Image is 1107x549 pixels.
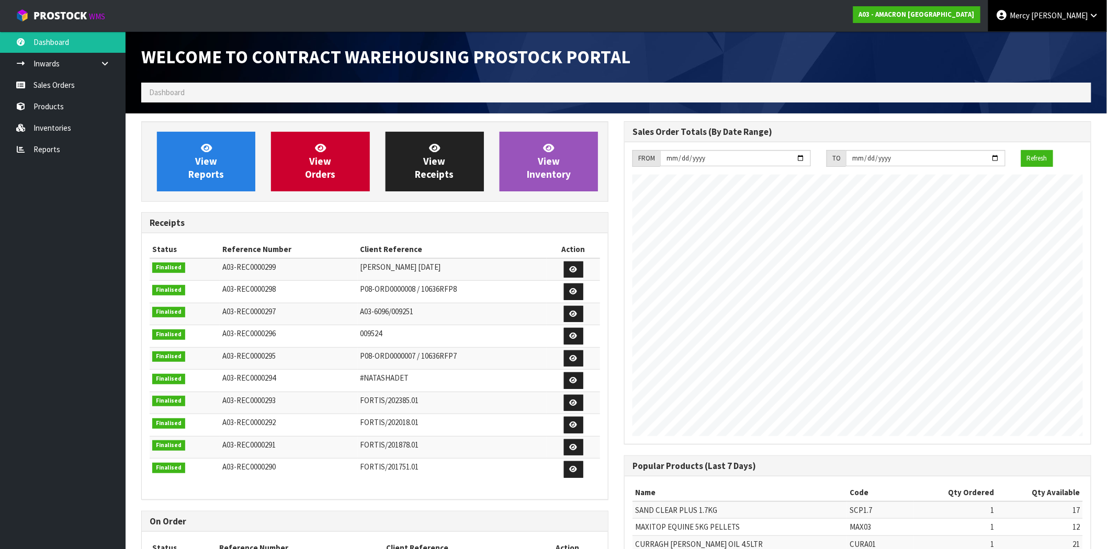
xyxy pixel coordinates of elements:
[360,440,419,450] span: FORTIS/201878.01
[360,351,457,361] span: P08-ORD0000007 / 10636RFP7
[547,241,600,258] th: Action
[632,501,847,519] td: SAND CLEAR PLUS 1.7KG
[150,218,600,228] h3: Receipts
[360,284,457,294] span: P08-ORD0000008 / 10636RFP8
[188,142,224,181] span: View Reports
[152,374,185,384] span: Finalised
[152,285,185,295] span: Finalised
[152,329,185,340] span: Finalised
[847,519,914,535] td: MAX03
[1031,10,1088,20] span: [PERSON_NAME]
[152,351,185,362] span: Finalised
[527,142,571,181] span: View Inventory
[632,150,660,167] div: FROM
[360,395,419,405] span: FORTIS/202385.01
[415,142,454,181] span: View Receipts
[222,462,276,472] span: A03-REC0000290
[1021,150,1053,167] button: Refresh
[360,328,382,338] span: 009524
[152,262,185,273] span: Finalised
[16,9,29,22] img: cube-alt.png
[386,132,484,191] a: ViewReceipts
[360,306,414,316] span: A03-6096/009251
[358,241,547,258] th: Client Reference
[914,501,997,519] td: 1
[360,373,409,383] span: #NATASHADET
[149,87,185,97] span: Dashboard
[632,127,1083,137] h3: Sales Order Totals (By Date Range)
[152,463,185,473] span: Finalised
[222,373,276,383] span: A03-REC0000294
[847,501,914,519] td: SCP1.7
[500,132,598,191] a: ViewInventory
[360,262,441,272] span: [PERSON_NAME] [DATE]
[152,396,185,406] span: Finalised
[150,517,600,527] h3: On Order
[220,241,357,258] th: Reference Number
[1010,10,1030,20] span: Mercy
[632,519,847,535] td: MAXITOP EQUINE 5KG PELLETS
[914,484,997,501] th: Qty Ordered
[33,9,87,22] span: ProStock
[997,501,1083,519] td: 17
[222,395,276,405] span: A03-REC0000293
[305,142,335,181] span: View Orders
[222,417,276,427] span: A03-REC0000292
[141,45,630,68] span: Welcome to Contract Warehousing ProStock Portal
[222,351,276,361] span: A03-REC0000295
[89,12,105,21] small: WMS
[150,241,220,258] th: Status
[632,461,1083,471] h3: Popular Products (Last 7 Days)
[152,307,185,317] span: Finalised
[997,519,1083,535] td: 12
[632,484,847,501] th: Name
[914,519,997,535] td: 1
[859,10,975,19] strong: A03 - AMACRON [GEOGRAPHIC_DATA]
[152,440,185,451] span: Finalised
[152,418,185,429] span: Finalised
[157,132,255,191] a: ViewReports
[827,150,846,167] div: TO
[222,262,276,272] span: A03-REC0000299
[222,306,276,316] span: A03-REC0000297
[997,484,1083,501] th: Qty Available
[222,284,276,294] span: A03-REC0000298
[847,484,914,501] th: Code
[222,440,276,450] span: A03-REC0000291
[360,417,419,427] span: FORTIS/202018.01
[222,328,276,338] span: A03-REC0000296
[271,132,369,191] a: ViewOrders
[360,462,419,472] span: FORTIS/201751.01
